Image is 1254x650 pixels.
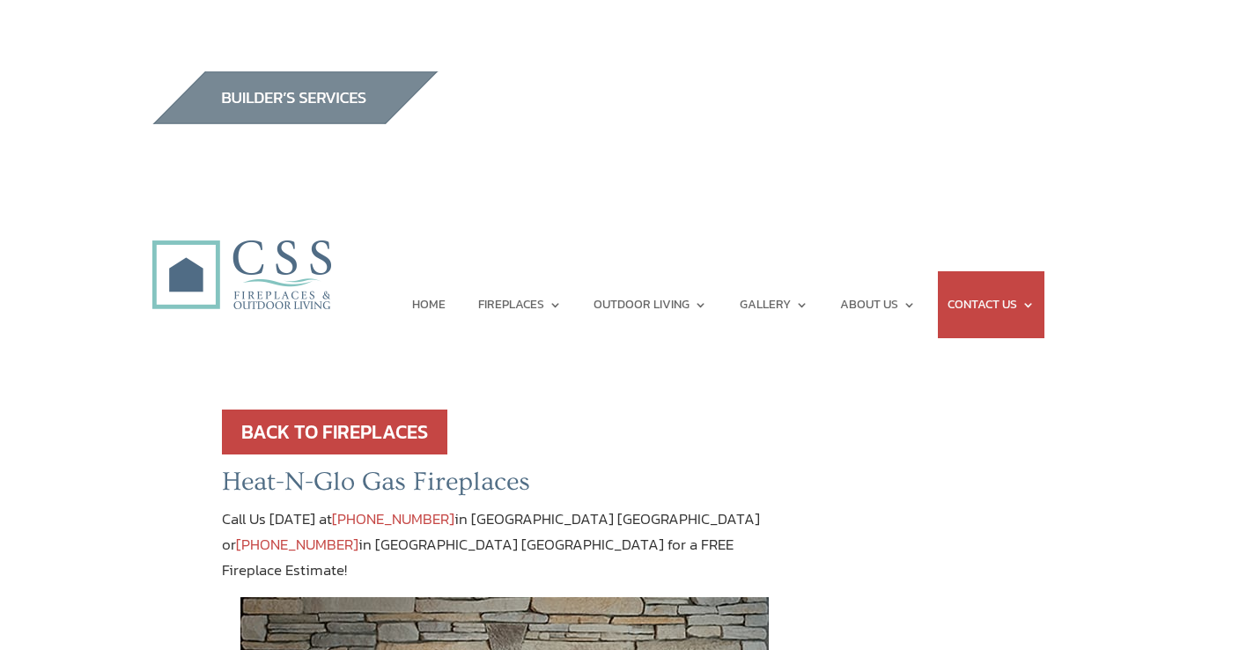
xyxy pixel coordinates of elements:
a: ABOUT US [840,271,916,338]
img: builders_btn [151,71,439,124]
h2: Heat-N-Glo Gas Fireplaces [222,466,787,506]
a: GALLERY [740,271,808,338]
a: CONTACT US [948,271,1035,338]
a: [PHONE_NUMBER] [332,507,454,530]
a: OUTDOOR LIVING [594,271,707,338]
a: builder services construction supply [151,107,439,130]
p: Call Us [DATE] at in [GEOGRAPHIC_DATA] [GEOGRAPHIC_DATA] or in [GEOGRAPHIC_DATA] [GEOGRAPHIC_DATA... [222,506,787,598]
a: FIREPLACES [478,271,562,338]
a: HOME [412,271,446,338]
a: [PHONE_NUMBER] [236,533,358,556]
img: CSS Fireplaces & Outdoor Living (Formerly Construction Solutions & Supply)- Jacksonville Ormond B... [151,191,331,319]
a: BACK TO FIREPLACES [222,410,447,454]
